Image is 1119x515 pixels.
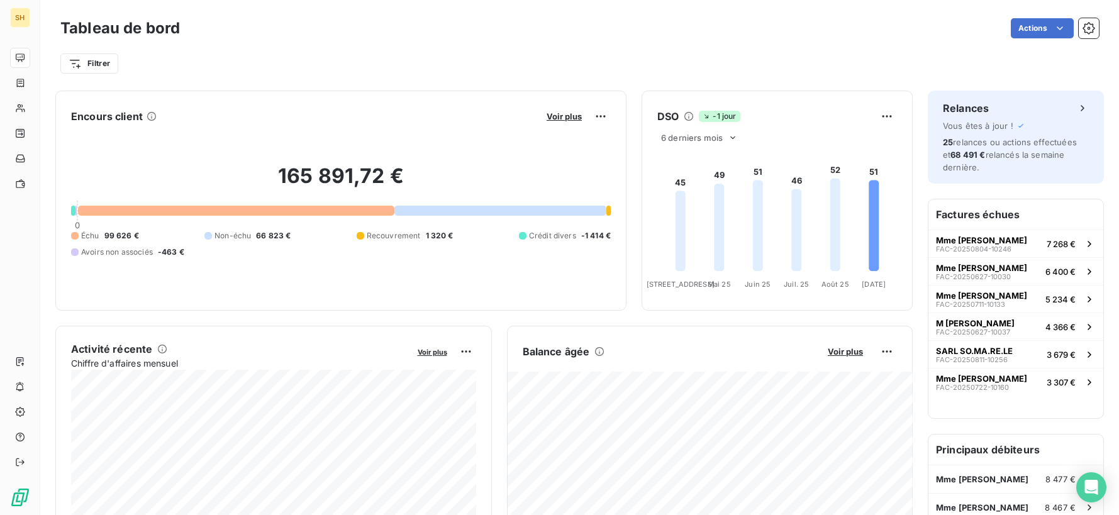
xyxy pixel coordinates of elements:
span: -1 jour [699,111,740,122]
span: Avoirs non associés [81,246,153,258]
button: Filtrer [60,53,118,74]
tspan: Mai 25 [708,280,731,289]
button: Mme [PERSON_NAME]FAC-20250627-100306 400 € [928,257,1103,285]
tspan: [STREET_ADDRESS] [647,280,715,289]
tspan: Août 25 [821,280,849,289]
span: 3 307 € [1047,377,1076,387]
span: 68 491 € [950,150,985,160]
span: -1 414 € [581,230,611,241]
span: 5 234 € [1045,294,1076,304]
tspan: Juin 25 [745,280,771,289]
span: Non-échu [214,230,251,241]
span: 99 626 € [104,230,139,241]
span: Crédit divers [529,230,576,241]
span: Voir plus [418,348,447,357]
span: relances ou actions effectuées et relancés la semaine dernière. [943,137,1077,172]
span: FAC-20250804-10246 [936,245,1011,253]
span: 8 477 € [1045,474,1076,484]
button: Mme [PERSON_NAME]FAC-20250722-101603 307 € [928,368,1103,396]
span: 6 400 € [1045,267,1076,277]
tspan: Juil. 25 [784,280,809,289]
span: Mme [PERSON_NAME] [936,263,1027,273]
h6: Principaux débiteurs [928,435,1103,465]
span: FAC-20250722-10160 [936,384,1009,391]
span: SARL SO.MA.RE.LE [936,346,1013,356]
span: M [PERSON_NAME] [936,318,1015,328]
span: 66 823 € [256,230,291,241]
span: FAC-20250627-10030 [936,273,1011,280]
button: Mme [PERSON_NAME]FAC-20250711-101335 234 € [928,285,1103,313]
div: Open Intercom Messenger [1076,472,1106,502]
button: Actions [1011,18,1074,38]
img: Logo LeanPay [10,487,30,507]
span: Mme [PERSON_NAME] [936,235,1027,245]
h6: DSO [657,109,679,124]
span: -463 € [158,246,184,258]
span: FAC-20250811-10256 [936,356,1008,363]
h6: Activité récente [71,341,152,357]
h6: Factures échues [928,199,1103,230]
span: Recouvrement [367,230,421,241]
span: Échu [81,230,99,241]
h3: Tableau de bord [60,17,180,40]
button: Mme [PERSON_NAME]FAC-20250804-102467 268 € [928,230,1103,257]
span: Voir plus [828,346,863,357]
span: Mme [PERSON_NAME] [936,374,1027,384]
button: M [PERSON_NAME]FAC-20250627-100374 366 € [928,313,1103,340]
h6: Relances [943,101,989,116]
h2: 165 891,72 € [71,163,611,201]
div: SH [10,8,30,28]
span: Mme [PERSON_NAME] [936,291,1027,301]
span: Mme [PERSON_NAME] [936,474,1029,484]
h6: Balance âgée [523,344,590,359]
span: Mme [PERSON_NAME] [936,502,1029,512]
span: Chiffre d'affaires mensuel [71,357,409,370]
span: 25 [943,137,953,147]
button: Voir plus [824,346,867,357]
span: Vous êtes à jour ! [943,121,1013,131]
span: 3 679 € [1047,350,1076,360]
button: Voir plus [543,111,586,122]
span: 1 320 € [426,230,454,241]
span: 6 derniers mois [661,133,723,143]
h6: Encours client [71,109,143,124]
span: FAC-20250627-10037 [936,328,1010,336]
span: 4 366 € [1045,322,1076,332]
span: 7 268 € [1047,239,1076,249]
button: Voir plus [414,346,451,357]
tspan: [DATE] [862,280,886,289]
span: 8 467 € [1045,502,1076,512]
button: SARL SO.MA.RE.LEFAC-20250811-102563 679 € [928,340,1103,368]
span: 0 [75,220,80,230]
span: FAC-20250711-10133 [936,301,1005,308]
span: Voir plus [547,111,582,121]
